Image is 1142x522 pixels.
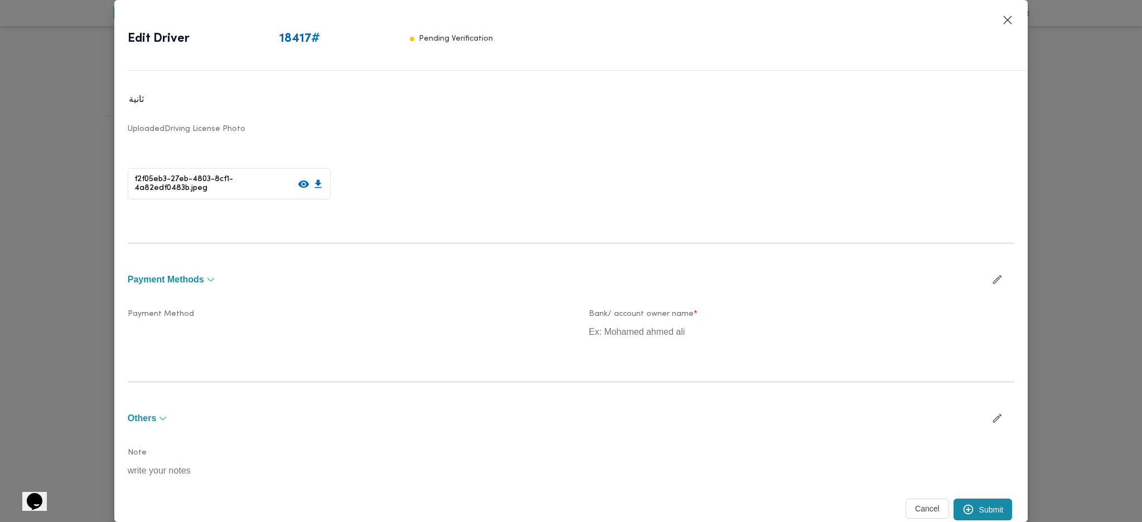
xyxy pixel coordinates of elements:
[128,434,1014,496] div: Others
[589,310,1014,327] label: Bank/ account owner name
[128,295,1014,362] div: Payment Methods
[128,168,331,199] div: f2f05eb3-27eb-4803-8cf1-4a82edf0483b.jpeg
[11,477,47,511] iframe: chat widget
[128,448,553,466] label: Note
[128,310,553,327] label: Payment Method
[279,30,320,48] span: 18417 #
[906,499,949,519] button: Cancel
[128,414,980,423] button: Others
[954,499,1013,520] button: Submit
[128,414,157,423] span: Others
[128,76,553,94] label: Driving license type
[1001,13,1014,27] button: Closes this modal window
[128,466,553,476] input: write your notes
[128,275,980,284] button: Payment Methods
[589,327,1014,337] input: Ex: Mohamed ahmed ali
[419,30,493,48] p: Pending Verification
[128,275,204,284] span: Payment Methods
[128,125,245,142] label: Uploaded Driving License Photo
[128,13,493,65] div: Edit Driver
